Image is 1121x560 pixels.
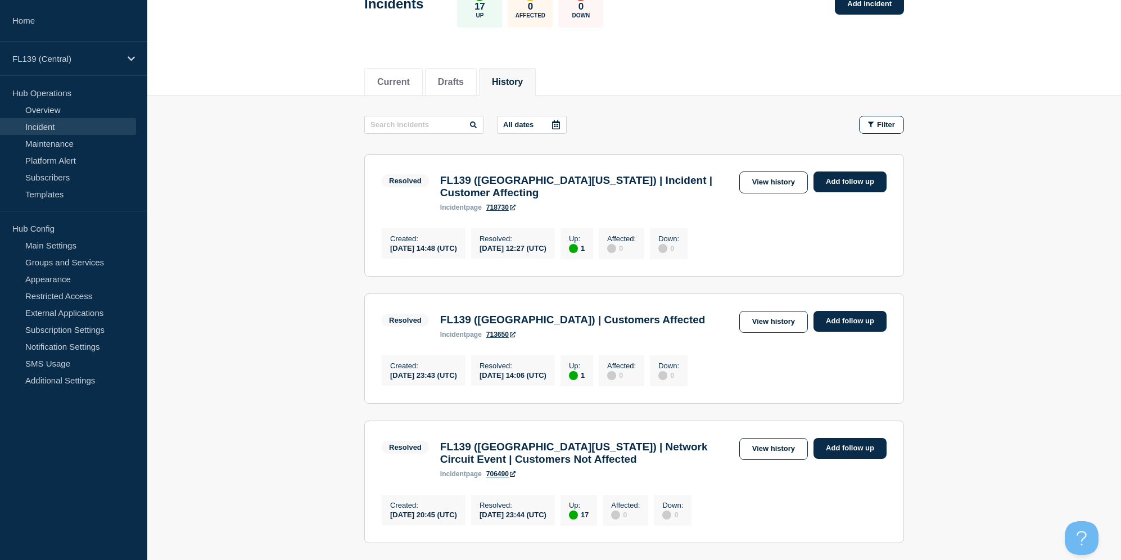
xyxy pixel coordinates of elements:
p: 0 [528,1,533,12]
a: View history [739,438,808,460]
div: disabled [611,511,620,520]
a: 718730 [486,204,516,211]
div: disabled [662,511,671,520]
p: page [440,204,482,211]
button: Filter [859,116,904,134]
div: [DATE] 12:27 (UTC) [480,243,546,252]
p: Created : [390,501,457,509]
span: incident [440,331,466,338]
span: Resolved [382,174,429,187]
div: up [569,244,578,253]
span: incident [440,470,466,478]
div: 0 [611,509,640,520]
input: Search incidents [364,116,483,134]
div: 0 [607,370,636,380]
div: [DATE] 23:44 (UTC) [480,509,546,519]
div: [DATE] 23:43 (UTC) [390,370,457,380]
p: FL139 (Central) [12,54,120,64]
div: 17 [569,509,589,520]
div: disabled [658,244,667,253]
button: Drafts [438,77,464,87]
p: Resolved : [480,362,546,370]
a: 706490 [486,470,516,478]
p: Resolved : [480,501,546,509]
a: 713650 [486,331,516,338]
p: Up : [569,501,589,509]
div: [DATE] 14:48 (UTC) [390,243,457,252]
p: Affected : [607,234,636,243]
button: Current [377,77,410,87]
div: up [569,511,578,520]
p: Created : [390,234,457,243]
a: View history [739,311,808,333]
a: Add follow up [813,438,887,459]
span: Filter [877,120,895,129]
p: Down [572,12,590,19]
div: up [569,371,578,380]
p: Up [476,12,483,19]
div: 0 [662,509,683,520]
h3: FL139 ([GEOGRAPHIC_DATA]) | Customers Affected [440,314,706,326]
p: Down : [658,362,679,370]
p: Down : [662,501,683,509]
p: Up : [569,362,585,370]
button: All dates [497,116,567,134]
div: [DATE] 14:06 (UTC) [480,370,546,380]
a: Add follow up [813,311,887,332]
div: 1 [569,370,585,380]
p: Created : [390,362,457,370]
a: Add follow up [813,171,887,192]
p: Up : [569,234,585,243]
h3: FL139 ([GEOGRAPHIC_DATA][US_STATE]) | Network Circuit Event | Customers Not Affected [440,441,734,466]
div: 0 [658,243,679,253]
div: disabled [607,244,616,253]
p: Affected : [607,362,636,370]
iframe: Help Scout Beacon - Open [1065,521,1099,555]
div: 0 [658,370,679,380]
div: 0 [607,243,636,253]
span: Resolved [382,441,429,454]
p: page [440,331,482,338]
p: Affected : [611,501,640,509]
p: page [440,470,482,478]
div: disabled [658,371,667,380]
a: View history [739,171,808,193]
p: 17 [474,1,485,12]
p: 0 [578,1,584,12]
p: Affected [516,12,545,19]
h3: FL139 ([GEOGRAPHIC_DATA][US_STATE]) | Incident | Customer Affecting [440,174,734,199]
button: History [492,77,523,87]
span: Resolved [382,314,429,327]
div: disabled [607,371,616,380]
div: 1 [569,243,585,253]
p: Resolved : [480,234,546,243]
span: incident [440,204,466,211]
div: [DATE] 20:45 (UTC) [390,509,457,519]
p: All dates [503,120,534,129]
p: Down : [658,234,679,243]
